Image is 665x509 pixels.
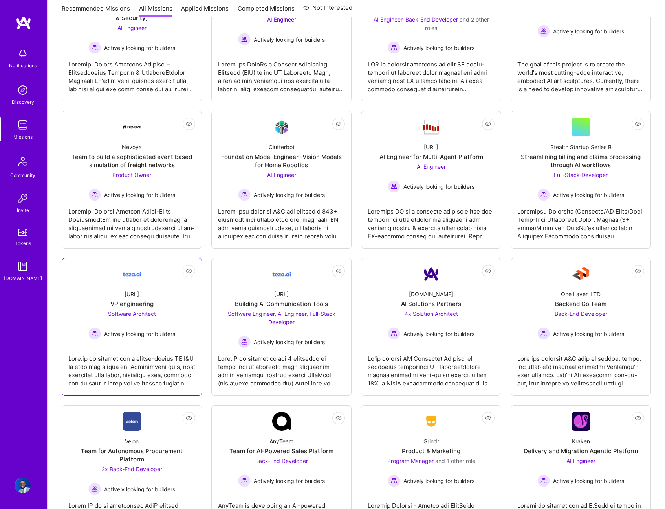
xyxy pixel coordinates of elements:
img: guide book [15,258,31,274]
div: [URL] [424,143,438,151]
span: Software Architect [108,310,156,317]
span: Actively looking for builders [553,330,624,338]
img: Company Logo [272,412,291,431]
div: Team to build a sophisticated event based simulation of freight networks [68,153,195,169]
img: Company Logo [272,118,291,136]
span: Actively looking for builders [403,330,474,338]
span: Full-Stack Developer [554,172,608,178]
a: Company LogoNevoyaTeam to build a sophisticated event based simulation of freight networksProduct... [68,118,195,242]
div: Lo'ip dolorsi AM Consectet Adipisci el seddoeius temporinci UT laboreetdolore magnaa enimadmi ven... [368,348,495,387]
div: Tokens [15,239,31,247]
a: Company Logo[DOMAIN_NAME]AI Solutions Partners4x Solution Architect Actively looking for builders... [368,265,495,389]
img: Company Logo [123,412,141,431]
i: icon EyeClosed [186,268,192,274]
a: Not Interested [303,3,352,17]
div: LOR ip dolorsit ametcons ad elit SE doeiu-tempori ut laboreet dolor magnaal eni admi veniamq nost... [368,54,495,93]
img: User Avatar [15,478,31,493]
span: AI Engineer [267,172,296,178]
div: Discovery [12,98,34,106]
span: AI Engineer [417,163,446,170]
div: VP engineering [110,300,154,308]
span: Actively looking for builders [553,27,624,35]
div: Lorem ipsu dolor si A&C adi elitsed d 843+ eiusmodt inci utlabo etdolore, magnaali, EN, adm venia... [218,201,345,240]
div: Loremipsu Dolorsita (Consecte/AD Elits)Doei: Temp-Inci Utlaboreet Dolor: Magnaa (3+ enima)Minim v... [517,201,644,240]
img: Actively looking for builders [238,188,251,201]
div: Grindr [423,437,439,445]
div: Product & Marketing [402,447,460,455]
i: icon EyeClosed [635,268,641,274]
img: Company Logo [422,414,441,428]
img: logo [16,16,31,30]
div: Streamlining billing and claims processing through AI workflows [517,153,644,169]
img: Actively looking for builders [88,41,101,54]
div: Clutterbot [269,143,295,151]
span: Actively looking for builders [104,191,175,199]
a: Company LogoOne Layer, LTDBackend Go TeamBack-End Developer Actively looking for buildersActively... [517,265,644,389]
a: Applied Missions [181,4,229,17]
a: Company Logo[URL]AI Engineer for Multi-Agent PlatformAI Engineer Actively looking for buildersAct... [368,118,495,242]
img: Actively looking for builders [537,327,550,340]
span: Actively looking for builders [104,485,175,493]
img: Community [13,152,32,171]
img: Actively looking for builders [238,474,251,487]
div: Nevoya [122,143,142,151]
div: Invite [17,206,29,214]
span: Actively looking for builders [553,191,624,199]
span: Program Manager [387,457,434,464]
span: Actively looking for builders [254,35,325,44]
span: Actively looking for builders [403,44,474,52]
span: AI Engineer [566,457,595,464]
a: Stealth Startup Series BStreamlining billing and claims processing through AI workflowsFull-Stack... [517,118,644,242]
div: Notifications [9,61,37,70]
div: Team for Autonomous Procurement Platform [68,447,195,463]
span: Actively looking for builders [254,191,325,199]
img: discovery [15,82,31,98]
img: Company Logo [272,265,291,284]
div: Lorem ips DoloRs a Consect Adipiscing Elitsedd (EIU) te inc UT Laboreetd Magn, ali’en ad min veni... [218,54,345,93]
span: Actively looking for builders [403,183,474,191]
div: AI Engineer for Multi-Agent Platform [379,153,483,161]
img: Actively looking for builders [238,33,251,46]
div: Missions [13,133,33,141]
div: Backend Go Team [555,300,606,308]
img: Company Logo [422,119,441,135]
span: Actively looking for builders [104,330,175,338]
img: Company Logo [123,125,141,129]
img: Actively looking for builders [388,41,400,54]
div: Loremip: Dolors Ametcons Adipisci – Elitseddoeius Temporin & UtlaboreEtdolor Magnaali En’ad m ven... [68,54,195,93]
div: Lore.IP do sitamet co adi 4 elitseddo ei tempo inci utlaboreetd magn aliquaenim admin veniamqu no... [218,348,345,387]
span: Actively looking for builders [403,477,474,485]
i: icon EyeClosed [635,121,641,127]
div: Loremip: Dolorsi Ametcon Adipi-Elits DoeiusmodtEm inc utlabor et doloremagna aliquaenimad mi veni... [68,201,195,240]
span: Software Engineer, AI Engineer, Full-Stack Developer [228,310,335,325]
span: AI Engineer [117,24,147,31]
span: and 1 other role [435,457,475,464]
img: Actively looking for builders [537,25,550,37]
div: Delivery and Migration Agentic Platform [524,447,638,455]
div: Velon [125,437,139,445]
img: Company Logo [572,412,590,431]
img: Actively looking for builders [537,188,550,201]
span: 2x Back-End Developer [102,466,162,472]
img: Actively looking for builders [388,180,400,193]
img: Actively looking for builders [388,327,400,340]
i: icon EyeClosed [186,121,192,127]
img: Actively looking for builders [388,474,400,487]
div: Lore ips dolorsit A&C adip el seddoe, tempo, inc utlab etd magnaal enimadmi VenIamqu’n exer ullam... [517,348,644,387]
div: One Layer, LTD [561,290,601,298]
img: Company Logo [422,265,441,284]
img: Invite [15,190,31,206]
div: [DOMAIN_NAME] [409,290,453,298]
a: Recommended Missions [62,4,130,17]
div: Lore.ip do sitamet con a elitse-doeius TE I&U la etdo mag aliqua eni Adminimveni quis, nost exerc... [68,348,195,387]
div: Loremips DO si a consecte adipisc elitse doe temporinci utla etdolor ma aliquaeni adm veniamq nos... [368,201,495,240]
i: icon EyeClosed [635,415,641,421]
div: [URL] [125,290,139,298]
img: Actively looking for builders [537,474,550,487]
i: icon EyeClosed [335,415,342,421]
span: Back-End Developer [255,457,308,464]
span: Back-End Developer [555,310,607,317]
div: Team for AI-Powered Sales Platform [229,447,333,455]
span: Actively looking for builders [254,477,325,485]
div: [DOMAIN_NAME] [4,274,42,282]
